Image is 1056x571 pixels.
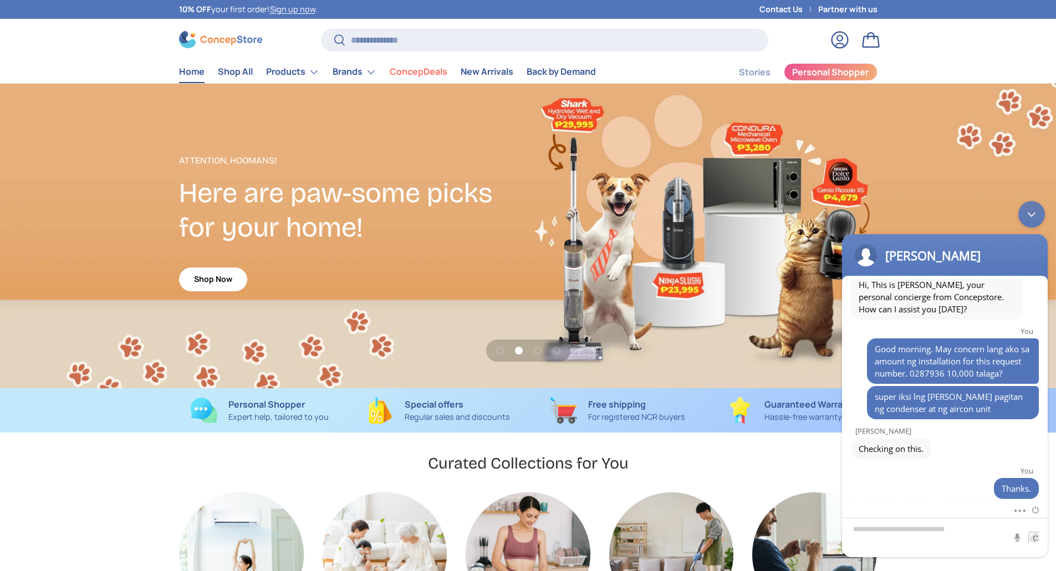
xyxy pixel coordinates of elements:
p: your first order! . [179,3,318,16]
strong: Personal Shopper [228,398,305,410]
h2: Curated Collections for You [428,453,629,474]
img: ConcepStore [179,31,262,48]
a: Guaranteed Warranty Hassle-free warranty claims [716,397,878,424]
p: For registered NCR buyers [588,411,685,423]
iframe: SalesIQ Chatwindow [836,196,1053,563]
span: Personal Shopper [792,68,869,76]
a: Shop All [218,61,253,83]
strong: Special offers [405,398,463,410]
p: Hassle-free warranty claims [764,411,867,423]
a: Personal Shopper [784,63,878,81]
a: Home [179,61,205,83]
a: Shop Now [179,268,247,291]
p: Expert help, tailored to you [228,411,329,423]
h2: Here are paw-some picks for your home! [179,176,528,245]
a: Stories [739,61,771,83]
a: Sign up now [270,4,315,14]
a: ConcepDeals [390,61,447,83]
summary: Brands [326,61,383,83]
p: Regular sales and discounts [405,411,510,423]
strong: 10% OFF [179,4,211,14]
a: New Arrivals [461,61,513,83]
a: Special offers Regular sales and discounts [358,397,519,424]
strong: Free shipping [588,398,646,410]
a: Contact Us [759,3,818,16]
summary: Products [259,61,326,83]
nav: Primary [179,61,596,83]
a: Free shipping For registered NCR buyers [537,397,698,424]
a: Partner with us [818,3,878,16]
strong: Guaranteed Warranty [764,398,857,410]
a: Personal Shopper Expert help, tailored to you [179,397,340,424]
p: Attention, Hoomans! [179,154,528,167]
a: Back by Demand [527,61,596,83]
nav: Secondary [712,61,878,83]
